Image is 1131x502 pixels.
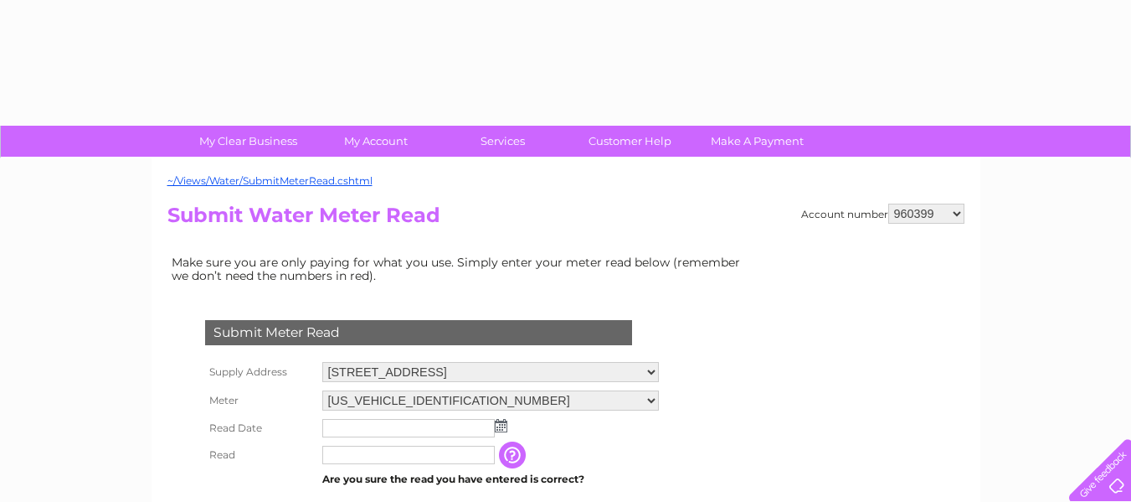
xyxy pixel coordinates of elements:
a: Services [434,126,572,157]
div: Account number [801,204,964,224]
a: My Account [306,126,445,157]
th: Read [201,442,318,468]
th: Read Date [201,415,318,442]
td: Make sure you are only paying for what you use. Simply enter your meter read below (remember we d... [167,251,753,287]
a: Make A Payment [688,126,826,157]
th: Supply Address [201,358,318,386]
h2: Submit Water Meter Read [167,204,964,235]
input: Information [499,442,529,468]
img: ... [495,419,507,432]
td: Are you sure the read you have entered is correct? [318,468,663,490]
a: Customer Help [561,126,699,157]
a: ~/Views/Water/SubmitMeterRead.cshtml [167,174,373,187]
div: Submit Meter Read [205,320,632,345]
th: Meter [201,386,318,415]
a: My Clear Business [179,126,317,157]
